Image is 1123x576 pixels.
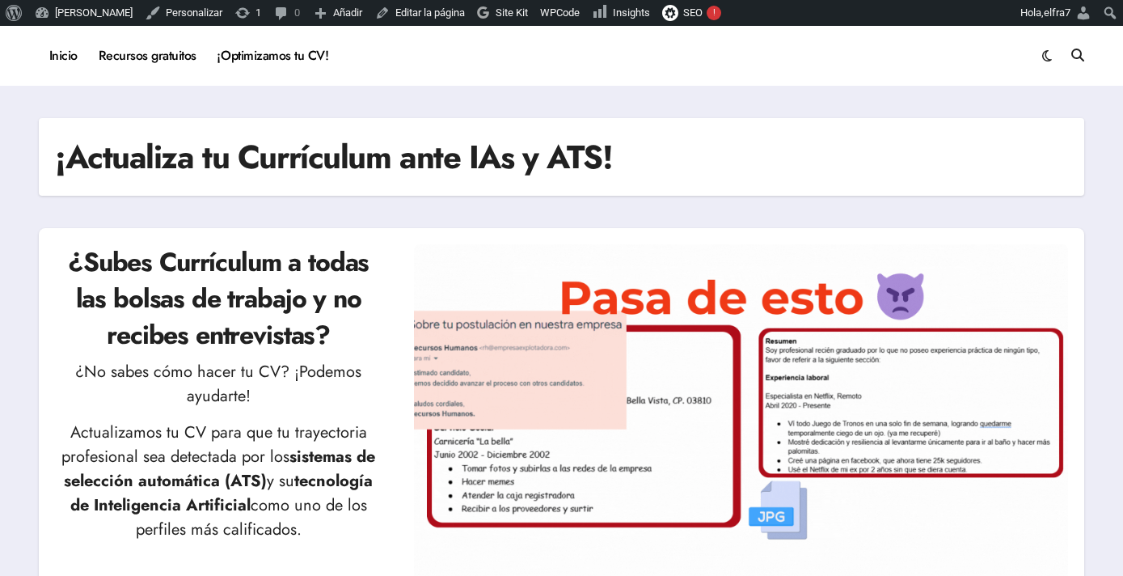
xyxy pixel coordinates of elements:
a: Inicio [39,34,88,78]
h1: ¡Actualiza tu Currículum ante IAs y ATS! [55,134,612,180]
p: Actualizamos tu CV para que tu trayectoria profesional sea detectada por los y su como uno de los... [55,421,382,542]
a: Recursos gratuitos [88,34,207,78]
p: ¿No sabes cómo hacer tu CV? ¡Podemos ayudarte! [55,360,382,409]
span: elfra7 [1044,6,1070,19]
h2: ¿Subes Currículum a todas las bolsas de trabajo y no recibes entrevistas? [55,244,382,353]
span: Site Kit [496,6,528,19]
span: SEO [683,6,703,19]
a: ¡Optimizamos tu CV! [207,34,339,78]
strong: sistemas de selección automática (ATS) [64,445,375,493]
div: ! [707,6,721,20]
strong: tecnología de Inteligencia Artificial [70,469,374,517]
